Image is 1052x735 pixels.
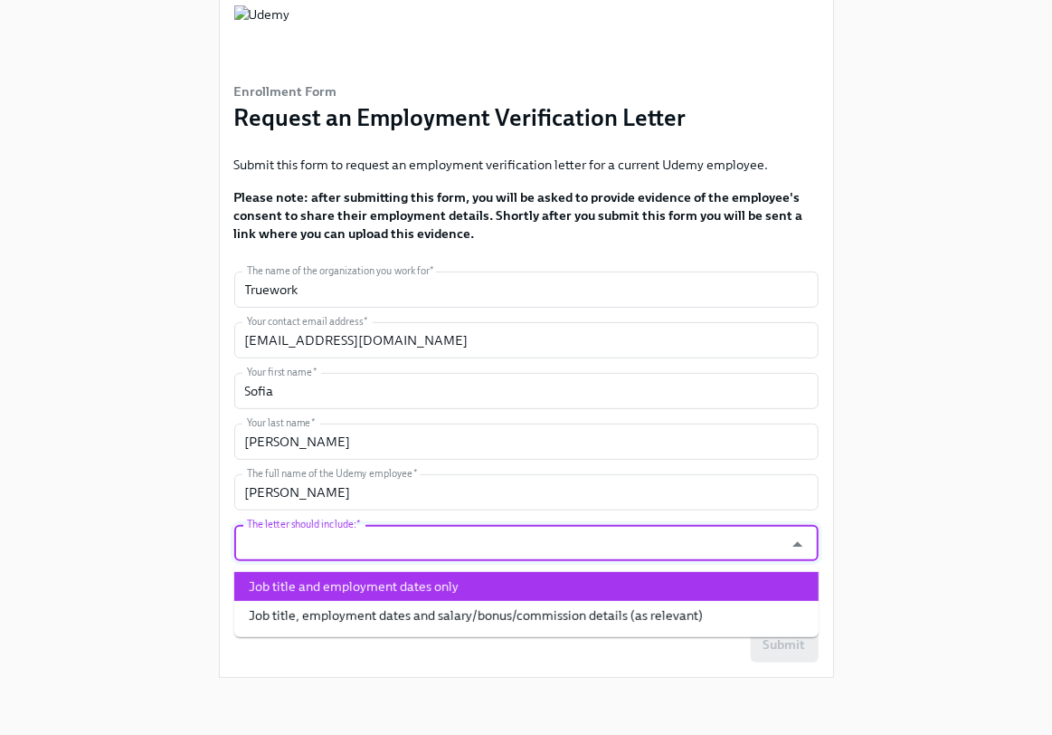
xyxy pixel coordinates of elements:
strong: Please note: after submitting this form, you will be asked to provide evidence of the employee's ... [234,189,803,242]
li: Job title, employment dates and salary/bonus/commission details (as relevant) [234,601,819,630]
h6: Enrollment Form [234,81,687,101]
p: Submit this form to request an employment verification letter for a current Udemy employee. [234,156,819,174]
img: Udemy [234,5,290,60]
button: Close [783,530,811,558]
h3: Request an Employment Verification Letter [234,101,687,134]
li: Job title and employment dates only [234,572,819,601]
